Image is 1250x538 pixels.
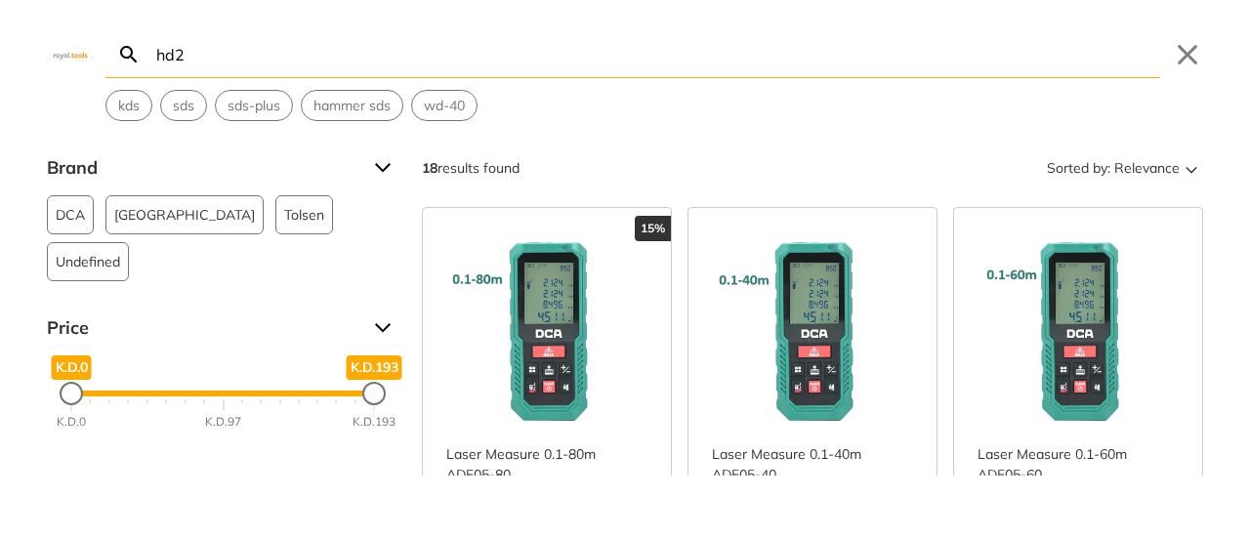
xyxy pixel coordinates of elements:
button: Tolsen [275,195,333,234]
span: [GEOGRAPHIC_DATA] [114,196,255,233]
span: Relevance [1114,152,1180,184]
svg: Search [117,43,141,66]
span: hammer sds [313,96,391,116]
span: Undefined [56,243,120,280]
button: Sorted by:Relevance Sort [1043,152,1203,184]
span: kds [118,96,140,116]
div: K.D.97 [205,413,241,431]
span: sds-plus [228,96,280,116]
span: Price [47,312,359,344]
span: DCA [56,196,85,233]
div: Minimum Price [60,382,83,405]
svg: Sort [1180,156,1203,180]
span: Brand [47,152,359,184]
button: Select suggestion: kds [106,91,151,120]
button: Select suggestion: hammer sds [302,91,402,120]
button: Select suggestion: sds [161,91,206,120]
button: Select suggestion: wd-40 [412,91,477,120]
button: Undefined [47,242,129,281]
div: Suggestion: kds [105,90,152,121]
button: DCA [47,195,94,234]
span: sds [173,96,194,116]
div: results found [422,152,520,184]
button: Close [1172,39,1203,70]
div: Suggestion: wd-40 [411,90,478,121]
div: Suggestion: sds [160,90,207,121]
input: Search… [152,31,1160,77]
div: Maximum Price [362,382,386,405]
div: Suggestion: sds-plus [215,90,293,121]
div: K.D.193 [353,413,396,431]
div: K.D.0 [57,413,86,431]
button: [GEOGRAPHIC_DATA] [105,195,264,234]
button: Select suggestion: sds-plus [216,91,292,120]
span: Tolsen [284,196,324,233]
div: Suggestion: hammer sds [301,90,403,121]
span: wd-40 [424,96,465,116]
strong: 18 [422,159,437,177]
img: Close [47,50,94,59]
div: 15% [635,216,671,241]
